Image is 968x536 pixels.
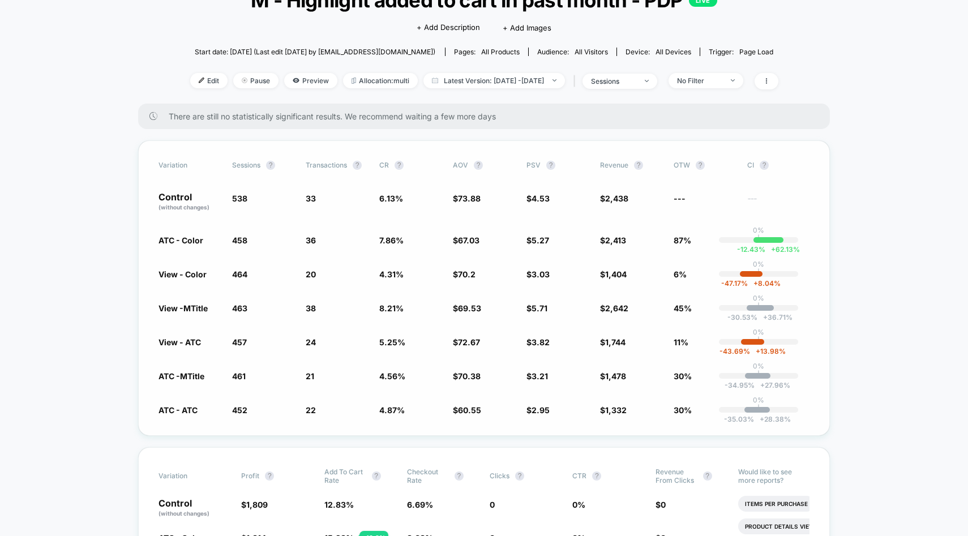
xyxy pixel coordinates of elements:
[379,337,405,347] span: 5.25 %
[674,405,692,415] span: 30%
[572,471,586,480] span: CTR
[737,245,765,254] span: -12.43 %
[532,303,547,313] span: 5.71
[760,161,769,170] button: ?
[753,260,764,268] p: 0%
[526,194,550,203] span: $
[753,396,764,404] p: 0%
[503,23,551,32] span: + Add Images
[532,337,550,347] span: 3.82
[727,313,757,321] span: -30.53 %
[306,405,316,415] span: 22
[731,79,735,82] img: end
[306,337,316,347] span: 24
[721,279,748,288] span: -47.17 %
[515,471,524,481] button: ?
[738,496,815,512] li: Items Per Purchase
[232,235,247,245] span: 458
[232,269,247,279] span: 464
[458,194,481,203] span: 73.88
[600,405,627,415] span: $
[616,48,700,56] span: Device:
[674,235,691,245] span: 87%
[526,303,547,313] span: $
[199,78,204,83] img: edit
[407,500,433,509] span: 6.69 %
[600,337,626,347] span: $
[453,235,479,245] span: $
[343,73,418,88] span: Allocation: multi
[605,405,627,415] span: 1,332
[771,245,776,254] span: +
[232,161,260,169] span: Sessions
[306,235,316,245] span: 36
[453,194,481,203] span: $
[572,500,585,509] span: 0 %
[645,80,649,82] img: end
[246,500,268,509] span: 1,809
[306,303,316,313] span: 38
[674,194,686,203] span: ---
[526,161,541,169] span: PSV
[537,48,608,56] div: Audience:
[600,303,628,313] span: $
[757,370,760,379] p: |
[750,347,786,355] span: 13.98 %
[757,302,760,311] p: |
[532,371,548,381] span: 3.21
[757,313,793,321] span: 36.71 %
[738,518,842,534] li: Product Details Views Rate
[169,112,807,121] span: There are still no statistically significant results. We recommend waiting a few more days
[458,303,481,313] span: 69.53
[232,303,247,313] span: 463
[634,161,643,170] button: ?
[458,337,480,347] span: 72.67
[453,161,468,169] span: AOV
[159,510,209,517] span: (without changes)
[532,194,550,203] span: 4.53
[353,161,362,170] button: ?
[674,337,688,347] span: 11%
[703,471,712,481] button: ?
[532,269,550,279] span: 3.03
[605,371,626,381] span: 1,478
[232,337,247,347] span: 457
[490,471,509,480] span: Clicks
[674,371,692,381] span: 30%
[379,161,389,169] span: CR
[763,313,768,321] span: +
[372,471,381,481] button: ?
[724,415,754,423] span: -35.03 %
[532,405,550,415] span: 2.95
[747,195,809,212] span: ---
[674,161,736,170] span: OTW
[159,371,204,381] span: ATC -MTitle
[696,161,705,170] button: ?
[407,468,449,484] span: Checkout Rate
[526,269,550,279] span: $
[532,235,549,245] span: 5.27
[605,337,626,347] span: 1,744
[232,405,247,415] span: 452
[324,500,354,509] span: 12.83 %
[453,405,481,415] span: $
[753,294,764,302] p: 0%
[379,303,404,313] span: 8.21 %
[233,73,279,88] span: Pause
[546,161,555,170] button: ?
[474,161,483,170] button: ?
[454,48,520,56] div: Pages:
[159,235,203,245] span: ATC - Color
[306,269,316,279] span: 20
[306,161,347,169] span: Transactions
[379,269,404,279] span: 4.31 %
[458,371,481,381] span: 70.38
[719,347,750,355] span: -43.69 %
[241,471,259,480] span: Profit
[754,415,791,423] span: 28.38 %
[159,269,207,279] span: View - Color
[458,235,479,245] span: 67.03
[159,499,230,518] p: Control
[266,161,275,170] button: ?
[592,471,601,481] button: ?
